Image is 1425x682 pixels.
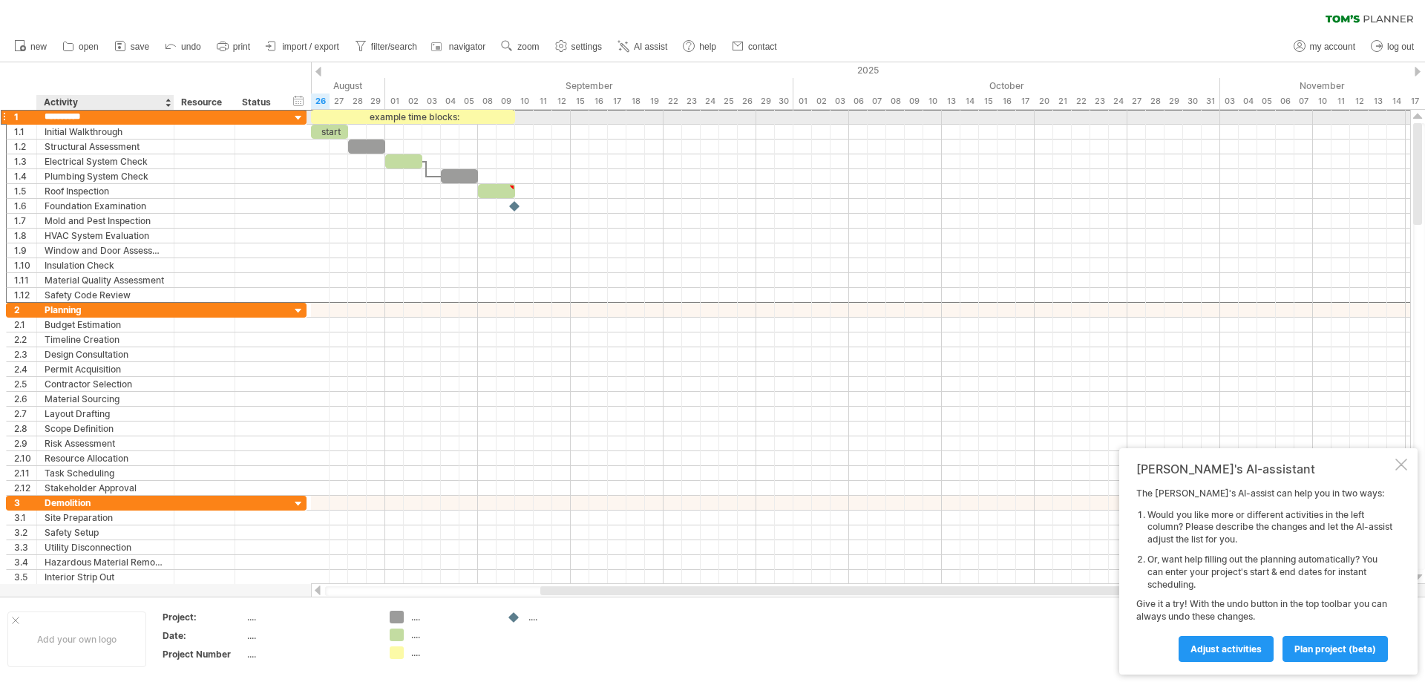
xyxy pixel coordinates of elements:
[1179,636,1274,662] a: Adjust activities
[1282,636,1388,662] a: plan project (beta)
[14,511,36,525] div: 3.1
[14,377,36,391] div: 2.5
[181,95,226,110] div: Resource
[459,94,478,109] div: Friday, 5 September 2025
[14,169,36,183] div: 1.4
[699,42,716,52] span: help
[45,199,166,213] div: Foundation Examination
[45,125,166,139] div: Initial Walkthrough
[45,436,166,450] div: Risk Assessment
[449,42,485,52] span: navigator
[14,273,36,287] div: 1.11
[571,94,589,109] div: Monday, 15 September 2025
[528,611,609,623] div: ....
[14,436,36,450] div: 2.9
[45,318,166,332] div: Budget Estimation
[348,94,367,109] div: Thursday, 28 August 2025
[45,169,166,183] div: Plumbing System Check
[682,94,701,109] div: Tuesday, 23 September 2025
[14,525,36,540] div: 3.2
[367,94,385,109] div: Friday, 29 August 2025
[1220,94,1239,109] div: Monday, 3 November 2025
[14,362,36,376] div: 2.4
[411,646,492,659] div: ....
[812,94,831,109] div: Thursday, 2 October 2025
[1257,94,1276,109] div: Wednesday, 5 November 2025
[45,481,166,495] div: Stakeholder Approval
[1367,37,1418,56] a: log out
[1090,94,1109,109] div: Thursday, 23 October 2025
[351,37,422,56] a: filter/search
[497,94,515,109] div: Tuesday, 9 September 2025
[45,392,166,406] div: Material Sourcing
[14,540,36,554] div: 3.3
[1239,94,1257,109] div: Tuesday, 4 November 2025
[14,481,36,495] div: 2.12
[1331,94,1350,109] div: Tuesday, 11 November 2025
[45,214,166,228] div: Mold and Pest Inspection
[997,94,1016,109] div: Thursday, 16 October 2025
[534,94,552,109] div: Thursday, 11 September 2025
[45,243,166,258] div: Window and Door Assessment
[1164,94,1183,109] div: Wednesday, 29 October 2025
[515,94,534,109] div: Wednesday, 10 September 2025
[1387,42,1414,52] span: log out
[14,422,36,436] div: 2.8
[247,648,372,660] div: ....
[608,94,626,109] div: Wednesday, 17 September 2025
[1147,554,1392,591] li: Or, want help filling out the planning automatically? You can enter your project's start & end da...
[422,94,441,109] div: Wednesday, 3 September 2025
[14,140,36,154] div: 1.2
[45,347,166,361] div: Design Consultation
[45,332,166,347] div: Timeline Creation
[14,303,36,317] div: 2
[14,229,36,243] div: 1.8
[45,184,166,198] div: Roof Inspection
[213,37,255,56] a: print
[14,110,36,124] div: 1
[181,42,201,52] span: undo
[14,243,36,258] div: 1.9
[247,629,372,642] div: ....
[748,42,777,52] span: contact
[645,94,664,109] div: Friday, 19 September 2025
[1190,643,1262,655] span: Adjust activities
[14,288,36,302] div: 1.12
[14,154,36,168] div: 1.3
[161,37,206,56] a: undo
[1109,94,1127,109] div: Friday, 24 October 2025
[14,451,36,465] div: 2.10
[45,273,166,287] div: Material Quality Assessment
[30,42,47,52] span: new
[775,94,793,109] div: Tuesday, 30 September 2025
[45,229,166,243] div: HVAC System Evaluation
[497,37,543,56] a: zoom
[45,258,166,272] div: Insulation Check
[664,94,682,109] div: Monday, 22 September 2025
[679,37,721,56] a: help
[14,407,36,421] div: 2.7
[701,94,719,109] div: Wednesday, 24 September 2025
[45,140,166,154] div: Structural Assessment
[45,154,166,168] div: Electrical System Check
[923,94,942,109] div: Friday, 10 October 2025
[441,94,459,109] div: Thursday, 4 September 2025
[311,94,330,109] div: Tuesday, 26 August 2025
[517,42,539,52] span: zoom
[45,496,166,510] div: Demolition
[411,611,492,623] div: ....
[756,94,775,109] div: Monday, 29 September 2025
[14,347,36,361] div: 2.3
[385,94,404,109] div: Monday, 1 September 2025
[1290,37,1360,56] a: my account
[45,288,166,302] div: Safety Code Review
[1310,42,1355,52] span: my account
[14,199,36,213] div: 1.6
[1183,94,1202,109] div: Thursday, 30 October 2025
[10,37,51,56] a: new
[45,555,166,569] div: Hazardous Material Removal
[1035,94,1053,109] div: Monday, 20 October 2025
[59,37,103,56] a: open
[282,42,339,52] span: import / export
[14,570,36,584] div: 3.5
